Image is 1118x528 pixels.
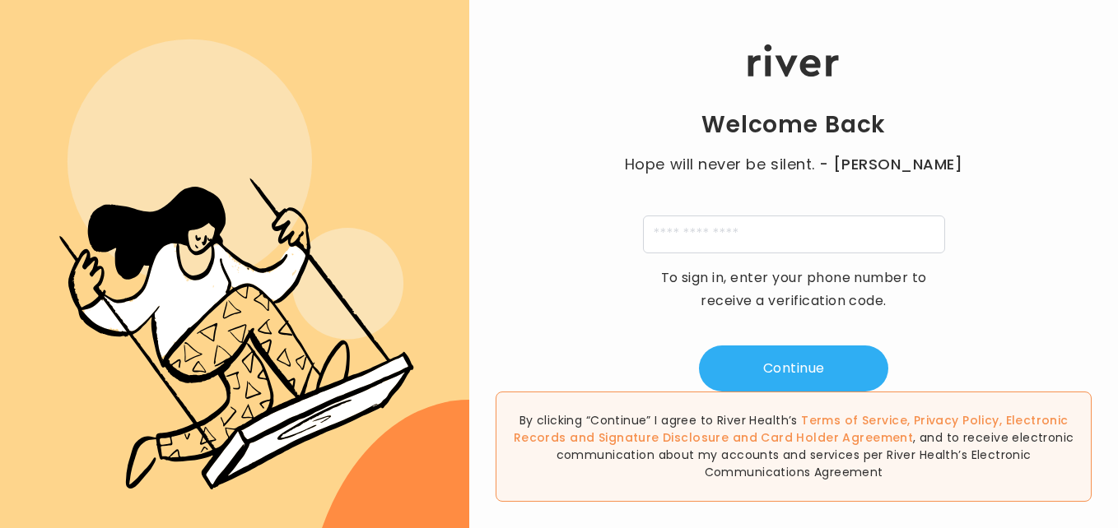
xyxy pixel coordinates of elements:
p: Hope will never be silent. [608,153,979,176]
a: Electronic Records and Signature Disclosure [514,412,1069,446]
button: Continue [699,345,888,391]
a: Card Holder Agreement [761,429,913,446]
a: Privacy Policy [914,412,999,428]
div: By clicking “Continue” I agree to River Health’s [496,391,1092,502]
span: , , and [514,412,1069,446]
span: - [PERSON_NAME] [819,153,962,176]
a: Terms of Service [801,412,907,428]
span: , and to receive electronic communication about my accounts and services per River Health’s Elect... [557,429,1074,480]
h1: Welcome Back [701,110,886,140]
p: To sign in, enter your phone number to receive a verification code. [650,266,938,313]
